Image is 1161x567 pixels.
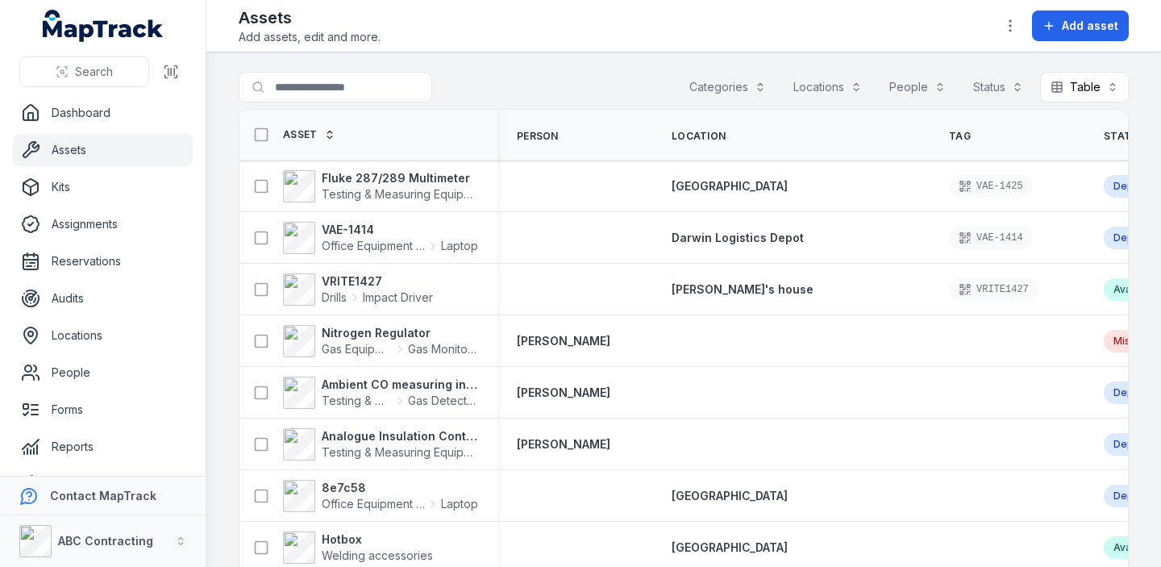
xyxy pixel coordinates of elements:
a: [GEOGRAPHIC_DATA] [672,540,788,556]
a: Darwin Logistics Depot [672,230,804,246]
a: VRITE1427DrillsImpact Driver [283,273,433,306]
span: Person [517,130,559,143]
span: Testing & Measuring Equipment [322,445,489,459]
a: VAE-1414Office Equipment & ITLaptop [283,222,478,254]
a: Reports [13,431,193,463]
a: [GEOGRAPHIC_DATA] [672,178,788,194]
a: MapTrack [43,10,164,42]
a: Asset [283,128,335,141]
a: Assets [13,134,193,166]
span: Drills [322,290,347,306]
a: Analogue Insulation Continuity TesterTesting & Measuring Equipment [283,428,478,461]
div: VAE-1414 [949,227,1033,249]
a: HotboxWelding accessories [283,532,433,564]
button: Search [19,56,149,87]
span: Darwin Logistics Depot [672,231,804,244]
button: People [879,72,956,102]
span: Add asset [1062,18,1118,34]
strong: VRITE1427 [322,273,433,290]
strong: Ambient CO measuring instrument [322,377,478,393]
span: Office Equipment & IT [322,496,425,512]
a: Alerts [13,468,193,500]
span: Office Equipment & IT [322,238,425,254]
span: Laptop [441,238,478,254]
span: Welding accessories [322,548,433,562]
a: [GEOGRAPHIC_DATA] [672,488,788,504]
strong: Analogue Insulation Continuity Tester [322,428,478,444]
button: Status [963,72,1034,102]
strong: 8e7c58 [322,480,478,496]
span: Testing & Measuring Equipment [322,187,489,201]
strong: ABC Contracting [58,534,153,548]
span: [GEOGRAPHIC_DATA] [672,179,788,193]
span: Impact Driver [363,290,433,306]
span: [GEOGRAPHIC_DATA] [672,489,788,502]
strong: Contact MapTrack [50,489,156,502]
span: Gas Monitors - Methane [408,341,478,357]
a: Reservations [13,245,193,277]
div: VRITE1427 [949,278,1038,301]
a: Forms [13,394,193,426]
a: [PERSON_NAME] [517,436,610,452]
h2: Assets [239,6,381,29]
strong: Nitrogen Regulator [322,325,478,341]
a: Locations [13,319,193,352]
span: Gas Detectors [408,393,478,409]
span: Testing & Measuring Equipment [322,393,392,409]
span: Gas Equipment [322,341,392,357]
span: Add assets, edit and more. [239,29,381,45]
a: [PERSON_NAME] [517,333,610,349]
span: Search [75,64,113,80]
div: VAE-1425 [949,175,1033,198]
span: [PERSON_NAME]'s house [672,282,814,296]
button: Add asset [1032,10,1129,41]
span: Laptop [441,496,478,512]
button: Categories [679,72,776,102]
button: Table [1040,72,1129,102]
a: Nitrogen RegulatorGas EquipmentGas Monitors - Methane [283,325,478,357]
a: Dashboard [13,97,193,129]
a: Ambient CO measuring instrumentTesting & Measuring EquipmentGas Detectors [283,377,478,409]
strong: VAE-1414 [322,222,478,238]
a: Audits [13,282,193,315]
a: 8e7c58Office Equipment & ITLaptop [283,480,478,512]
a: Fluke 287/289 MultimeterTesting & Measuring Equipment [283,170,478,202]
button: Locations [783,72,872,102]
div: Missing [1104,330,1160,352]
span: Tag [949,130,971,143]
span: Location [672,130,726,143]
strong: Fluke 287/289 Multimeter [322,170,478,186]
strong: Hotbox [322,532,433,548]
a: [PERSON_NAME] [517,385,610,401]
a: Kits [13,171,193,203]
a: [PERSON_NAME]'s house [672,281,814,298]
a: Assignments [13,208,193,240]
span: Status [1104,130,1146,143]
a: People [13,356,193,389]
span: Asset [283,128,318,141]
span: [GEOGRAPHIC_DATA] [672,540,788,554]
